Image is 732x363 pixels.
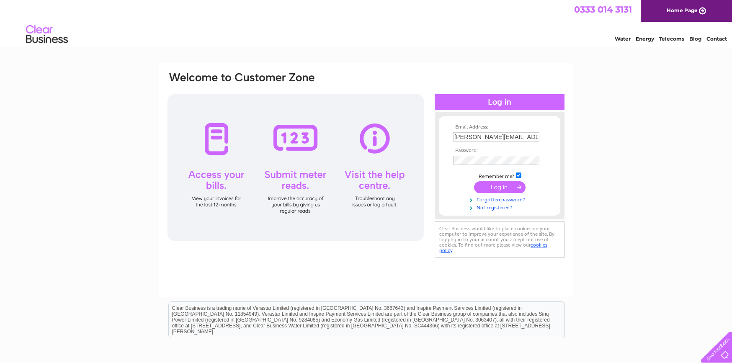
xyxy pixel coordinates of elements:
[706,36,727,42] a: Contact
[659,36,684,42] a: Telecoms
[26,22,68,47] img: logo.png
[451,124,548,130] th: Email Address:
[574,4,632,15] a: 0333 014 3131
[169,5,564,41] div: Clear Business is a trading name of Verastar Limited (registered in [GEOGRAPHIC_DATA] No. 3667643...
[451,148,548,154] th: Password:
[435,221,564,258] div: Clear Business would like to place cookies on your computer to improve your experience of the sit...
[453,195,548,203] a: Forgotten password?
[439,242,547,253] a: cookies policy
[453,203,548,211] a: Not registered?
[451,171,548,180] td: Remember me?
[615,36,631,42] a: Water
[474,181,526,193] input: Submit
[689,36,701,42] a: Blog
[636,36,654,42] a: Energy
